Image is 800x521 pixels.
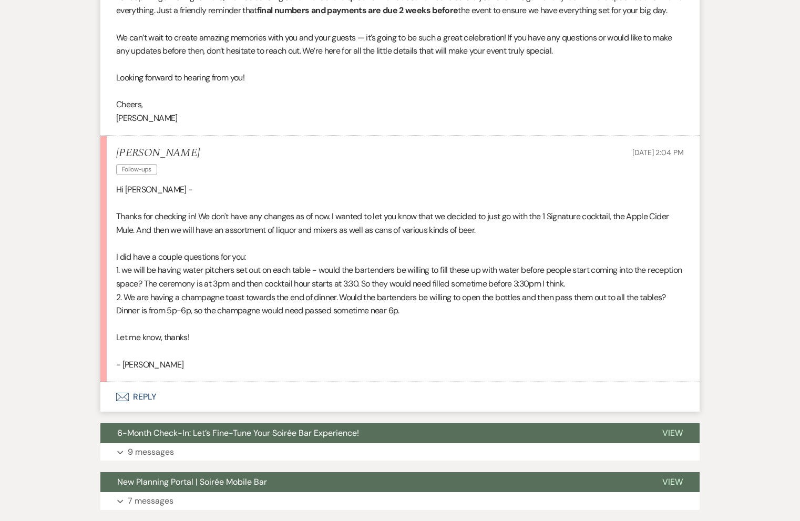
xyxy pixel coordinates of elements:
p: Let me know, thanks! [116,331,684,344]
span: [DATE] 2:04 PM [632,148,684,157]
strong: final numbers and payments are due 2 weeks before [257,5,458,16]
p: I did have a couple questions for you: [116,250,684,264]
span: View [662,476,683,487]
p: Hi [PERSON_NAME] - [116,183,684,197]
span: New Planning Portal | Soirée Mobile Bar [117,476,267,487]
p: Cheers, [116,98,684,111]
p: - [PERSON_NAME] [116,358,684,372]
button: View [645,423,700,443]
button: View [645,472,700,492]
p: 9 messages [128,445,174,459]
p: 7 messages [128,494,173,508]
p: Thanks for checking in! We don't have any changes as of now. I wanted to let you know that we dec... [116,210,684,237]
p: 1. we will be having water pitchers set out on each table - would the bartenders be willing to fi... [116,263,684,290]
button: 9 messages [100,443,700,461]
button: 7 messages [100,492,700,510]
span: 6-Month Check-In: Let’s Fine-Tune Your Soirée Bar Experience! [117,427,359,438]
span: View [662,427,683,438]
button: 6-Month Check-In: Let’s Fine-Tune Your Soirée Bar Experience! [100,423,645,443]
p: [PERSON_NAME] [116,111,684,125]
span: Follow-ups [116,164,157,175]
button: New Planning Portal | Soirée Mobile Bar [100,472,645,492]
p: We can’t wait to create amazing memories with you and your guests — it’s going to be such a great... [116,31,684,58]
p: 2. We are having a champagne toast towards the end of dinner. Would the bartenders be willing to ... [116,291,684,318]
button: Reply [100,382,700,412]
h5: [PERSON_NAME] [116,147,200,160]
p: Looking forward to hearing from you! [116,71,684,85]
